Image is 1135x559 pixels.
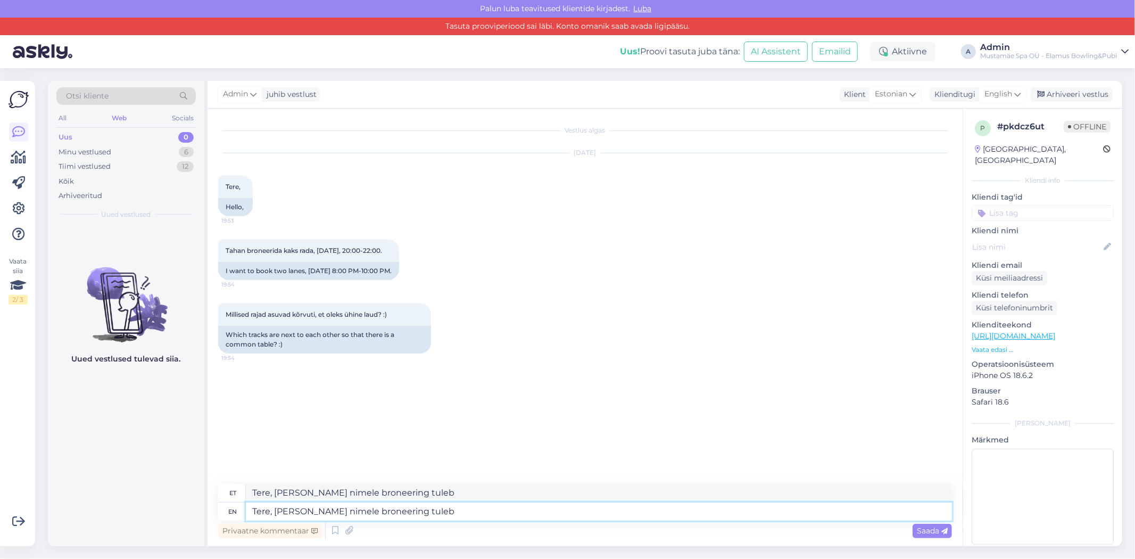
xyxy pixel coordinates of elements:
div: I want to book two lanes, [DATE] 8:00 PM-10:00 PM. [218,262,399,280]
div: en [229,503,237,521]
div: # pkdcz6ut [997,120,1064,133]
span: Luba [631,4,655,13]
div: Klienditugi [930,89,975,100]
button: AI Assistent [744,42,808,62]
div: Mustamäe Spa OÜ - Elamus Bowling&Pubi [980,52,1117,60]
span: Admin [223,88,248,100]
a: AdminMustamäe Spa OÜ - Elamus Bowling&Pubi [980,43,1129,60]
div: Tiimi vestlused [59,161,111,172]
div: et [229,484,236,502]
span: Estonian [875,88,907,100]
input: Lisa tag [972,205,1114,221]
div: All [56,111,69,125]
div: [GEOGRAPHIC_DATA], [GEOGRAPHIC_DATA] [975,144,1103,166]
div: Minu vestlused [59,147,111,158]
div: Socials [170,111,196,125]
b: Uus! [620,46,640,56]
span: Offline [1064,121,1111,133]
div: A [961,44,976,59]
div: Vestlus algas [218,126,952,135]
img: Askly Logo [9,89,29,110]
p: Klienditeekond [972,319,1114,331]
div: juhib vestlust [262,89,317,100]
p: Safari 18.6 [972,397,1114,408]
div: 2 / 3 [9,295,28,305]
div: Küsi telefoninumbrit [972,301,1057,315]
div: 12 [177,161,194,172]
p: Operatsioonisüsteem [972,359,1114,370]
span: 19:53 [221,217,261,225]
p: Kliendi email [972,260,1114,271]
div: 0 [178,132,194,143]
div: Vaata siia [9,257,28,305]
span: Tere, [226,183,241,191]
p: Vaata edasi ... [972,345,1114,355]
p: Uued vestlused tulevad siia. [72,354,181,365]
span: Otsi kliente [66,91,109,102]
div: Hello, [218,198,253,216]
div: Küsi meiliaadressi [972,271,1047,285]
div: Admin [980,43,1117,52]
div: Arhiveeritud [59,191,102,201]
span: 19:54 [221,354,261,362]
div: Proovi tasuta juba täna: [620,45,740,58]
span: Uued vestlused [102,210,151,219]
img: No chats [48,248,204,344]
span: 19:54 [221,281,261,289]
div: 6 [179,147,194,158]
span: English [984,88,1012,100]
button: Emailid [812,42,858,62]
div: Arhiveeri vestlus [1031,87,1113,102]
p: Märkmed [972,434,1114,446]
p: Kliendi telefon [972,290,1114,301]
a: [URL][DOMAIN_NAME] [972,331,1055,341]
div: [PERSON_NAME] [972,418,1114,428]
span: p [981,124,985,132]
p: Kliendi nimi [972,225,1114,236]
p: iPhone OS 18.6.2 [972,370,1114,381]
span: Tahan broneerida kaks rada, [DATE], 20:00-22:00. [226,246,382,254]
div: [DATE] [218,148,952,158]
div: Klient [840,89,866,100]
div: Uus [59,132,72,143]
div: Which tracks are next to each other so that there is a common table? :) [218,326,431,354]
div: Kliendi info [972,176,1114,185]
span: Millised rajad asuvad kõrvuti, et oleks ühine laud? :) [226,310,387,318]
div: Privaatne kommentaar [218,524,322,538]
div: Kõik [59,176,74,187]
textarea: Tere, [PERSON_NAME] nimele broneering tuleb [246,484,952,502]
div: Web [110,111,129,125]
p: Brauser [972,385,1114,397]
div: Aktiivne [871,42,935,61]
input: Lisa nimi [972,241,1101,253]
textarea: Tere, [PERSON_NAME] nimele broneering tuleb [246,503,952,521]
span: Saada [917,526,948,536]
p: Kliendi tag'id [972,192,1114,203]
